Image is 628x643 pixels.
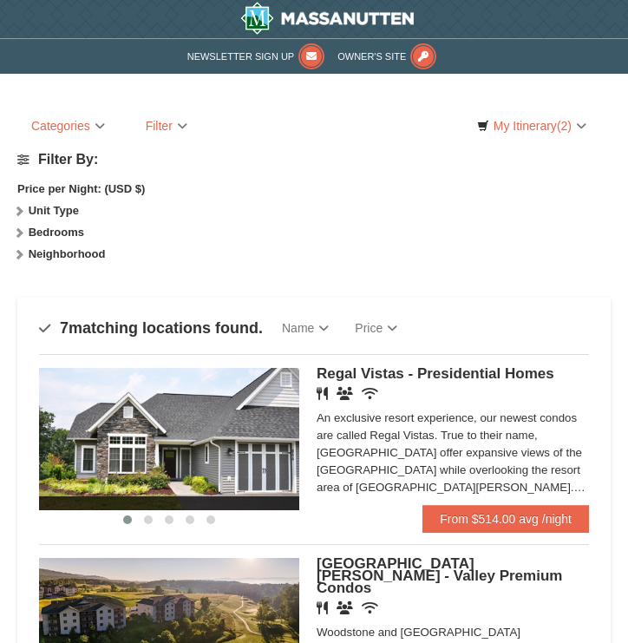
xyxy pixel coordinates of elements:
[17,113,119,139] a: Categories
[317,410,589,496] div: An exclusive resort experience, our newest condos are called Regal Vistas. True to their name, [G...
[422,505,589,533] a: From $514.00 avg /night
[269,311,342,345] a: Name
[362,387,378,400] i: Wireless Internet (free)
[317,365,554,382] span: Regal Vistas - Presidential Homes
[317,555,562,596] span: [GEOGRAPHIC_DATA][PERSON_NAME] - Valley Premium Condos
[337,387,353,400] i: Banquet Facilities
[557,119,572,133] span: (2)
[29,226,84,239] strong: Bedrooms
[337,51,436,62] a: Owner's Site
[362,601,378,614] i: Wireless Internet (free)
[187,51,324,62] a: Newsletter Sign Up
[466,113,598,139] a: My Itinerary(2)
[17,182,145,195] strong: Price per Night: (USD $)
[337,51,406,62] span: Owner's Site
[17,152,611,167] h4: Filter By:
[342,311,410,345] a: Price
[240,2,415,35] img: Massanutten Resort Logo
[132,113,201,139] a: Filter
[317,387,328,400] i: Restaurant
[337,601,353,614] i: Banquet Facilities
[29,247,106,260] strong: Neighborhood
[29,204,79,217] strong: Unit Type
[187,51,294,62] span: Newsletter Sign Up
[26,2,628,35] a: Massanutten Resort
[317,601,328,614] i: Restaurant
